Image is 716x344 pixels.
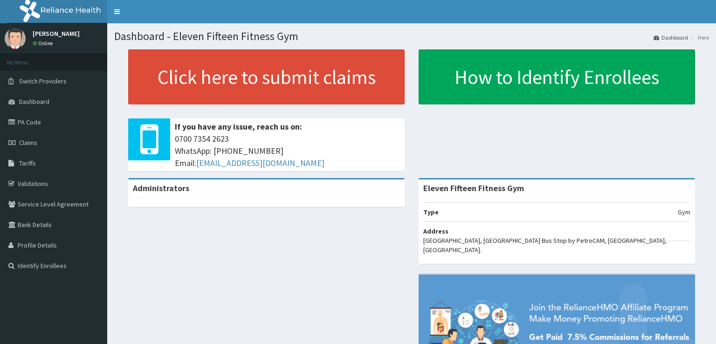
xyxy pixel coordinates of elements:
p: [GEOGRAPHIC_DATA], [GEOGRAPHIC_DATA] Bus Stop by PetroCAM, [GEOGRAPHIC_DATA], [GEOGRAPHIC_DATA]. [423,236,690,255]
b: Address [423,227,448,235]
strong: Eleven Fifteen Fitness Gym [423,183,524,193]
h1: Dashboard - Eleven Fifteen Fitness Gym [114,30,709,42]
b: Administrators [133,183,189,193]
span: 0700 7354 2623 WhatsApp: [PHONE_NUMBER] Email: [175,133,400,169]
a: Click here to submit claims [128,49,405,104]
p: [PERSON_NAME] [33,30,80,37]
img: User Image [5,28,26,49]
b: If you have any issue, reach us on: [175,121,302,132]
span: Claims [19,138,37,147]
a: Dashboard [654,34,688,41]
li: Here [689,34,709,41]
a: Online [33,40,55,47]
a: How to Identify Enrollees [419,49,695,104]
span: Dashboard [19,97,49,106]
span: Switch Providers [19,77,67,85]
p: Gym [678,207,690,217]
a: [EMAIL_ADDRESS][DOMAIN_NAME] [196,158,324,168]
b: Type [423,208,439,216]
span: Tariffs [19,159,36,167]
